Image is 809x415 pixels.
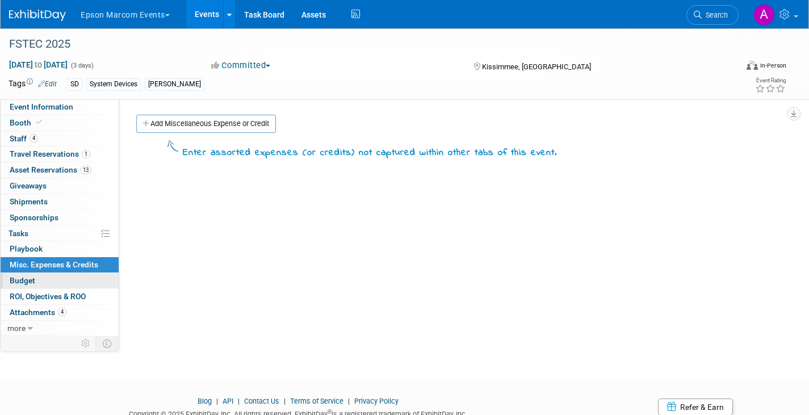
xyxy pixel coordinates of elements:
[96,336,119,351] td: Toggle Event Tabs
[86,78,141,90] div: System Devices
[10,292,86,301] span: ROI, Objectives & ROO
[67,78,82,90] div: SD
[1,305,119,320] a: Attachments4
[1,115,119,131] a: Booth
[70,62,94,69] span: (3 days)
[136,115,276,133] a: Add Miscellaneous Expense or Credit
[671,59,786,76] div: Event Format
[10,213,58,222] span: Sponsorships
[76,336,96,351] td: Personalize Event Tab Strip
[223,397,233,405] a: API
[10,260,98,269] span: Misc. Expenses & Credits
[1,273,119,288] a: Budget
[10,149,90,158] span: Travel Reservations
[10,165,91,174] span: Asset Reservations
[753,4,775,26] img: Alex Madrid
[36,119,42,125] i: Booth reservation complete
[1,226,119,241] a: Tasks
[1,178,119,194] a: Giveaways
[7,324,26,333] span: more
[281,397,288,405] span: |
[38,80,57,88] a: Edit
[30,134,38,142] span: 4
[58,308,66,316] span: 4
[290,397,343,405] a: Terms of Service
[9,60,68,70] span: [DATE] [DATE]
[482,62,591,71] span: Kissimmee, [GEOGRAPHIC_DATA]
[328,409,332,415] sup: ®
[1,146,119,162] a: Travel Reservations1
[1,210,119,225] a: Sponsorships
[10,118,44,127] span: Booth
[686,5,739,25] a: Search
[1,131,119,146] a: Staff4
[702,11,728,19] span: Search
[760,61,786,70] div: In-Person
[354,397,399,405] a: Privacy Policy
[1,321,119,336] a: more
[207,60,275,72] button: Committed
[1,289,119,304] a: ROI, Objectives & ROO
[10,102,73,111] span: Event Information
[33,60,44,69] span: to
[145,78,204,90] div: [PERSON_NAME]
[10,181,47,190] span: Giveaways
[82,150,90,158] span: 1
[10,197,48,206] span: Shipments
[213,397,221,405] span: |
[5,34,720,55] div: FSTEC 2025
[244,397,279,405] a: Contact Us
[10,244,43,253] span: Playbook
[10,134,38,143] span: Staff
[198,397,212,405] a: Blog
[9,78,57,91] td: Tags
[9,10,66,21] img: ExhibitDay
[1,194,119,209] a: Shipments
[235,397,242,405] span: |
[80,166,91,174] span: 13
[747,61,758,70] img: Format-Inperson.png
[10,276,35,285] span: Budget
[1,99,119,115] a: Event Information
[755,78,786,83] div: Event Rating
[1,162,119,178] a: Asset Reservations13
[345,397,353,405] span: |
[10,308,66,317] span: Attachments
[183,146,557,160] div: Enter assorted expenses (or credits) not captured within other tabs of this event.
[1,257,119,273] a: Misc. Expenses & Credits
[9,229,28,238] span: Tasks
[1,241,119,257] a: Playbook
